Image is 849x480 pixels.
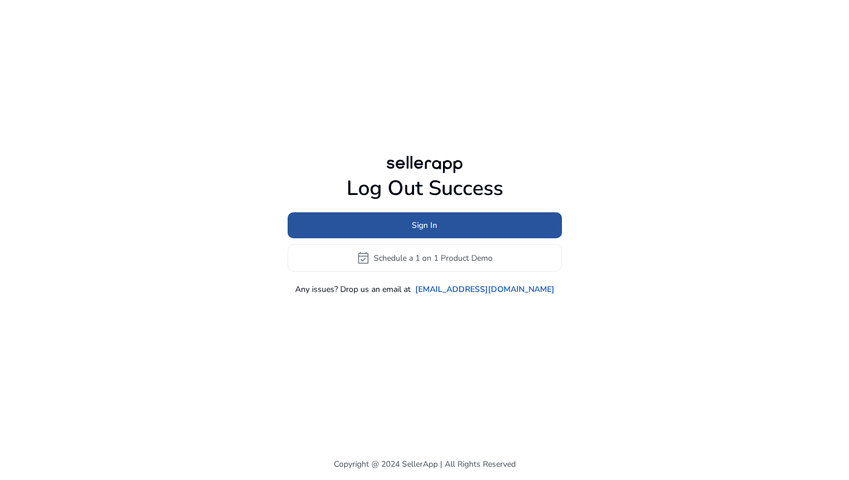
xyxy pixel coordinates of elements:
[356,251,370,265] span: event_available
[415,283,554,295] a: [EMAIL_ADDRESS][DOMAIN_NAME]
[288,212,562,238] button: Sign In
[412,219,437,231] span: Sign In
[288,244,562,272] button: event_availableSchedule a 1 on 1 Product Demo
[288,176,562,201] h1: Log Out Success
[295,283,411,295] p: Any issues? Drop us an email at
